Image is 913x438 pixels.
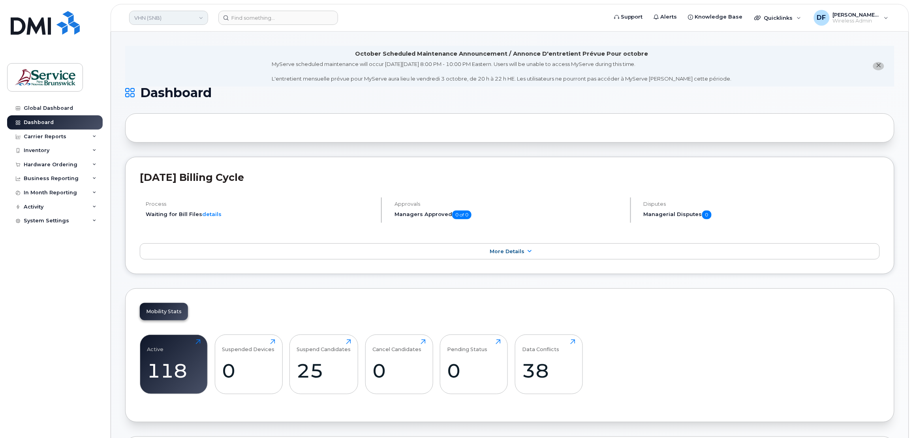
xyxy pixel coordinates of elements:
a: details [202,211,222,217]
a: Active118 [147,339,201,390]
h2: [DATE] Billing Cycle [140,171,880,183]
div: Suspended Devices [222,339,274,352]
div: 118 [147,359,201,382]
span: 0 of 0 [452,211,472,219]
div: October Scheduled Maintenance Announcement / Annonce D'entretient Prévue Pour octobre [355,50,648,58]
div: 38 [522,359,575,382]
span: 0 [702,211,712,219]
h4: Process [146,201,374,207]
a: Pending Status0 [447,339,501,390]
h4: Approvals [395,201,623,207]
div: Pending Status [447,339,488,352]
li: Waiting for Bill Files [146,211,374,218]
a: Suspend Candidates25 [297,339,351,390]
a: Data Conflicts38 [522,339,575,390]
h5: Managerial Disputes [644,211,880,219]
div: 25 [297,359,351,382]
div: 0 [372,359,426,382]
div: Data Conflicts [522,339,559,352]
span: More Details [490,248,524,254]
h5: Managers Approved [395,211,623,219]
h4: Disputes [644,201,880,207]
div: Active [147,339,164,352]
button: close notification [873,62,884,70]
a: Suspended Devices0 [222,339,275,390]
div: Suspend Candidates [297,339,351,352]
div: MyServe scheduled maintenance will occur [DATE][DATE] 8:00 PM - 10:00 PM Eastern. Users will be u... [272,60,732,83]
div: Cancel Candidates [372,339,421,352]
a: Cancel Candidates0 [372,339,426,390]
div: 0 [222,359,275,382]
span: Dashboard [140,87,212,99]
div: 0 [447,359,501,382]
